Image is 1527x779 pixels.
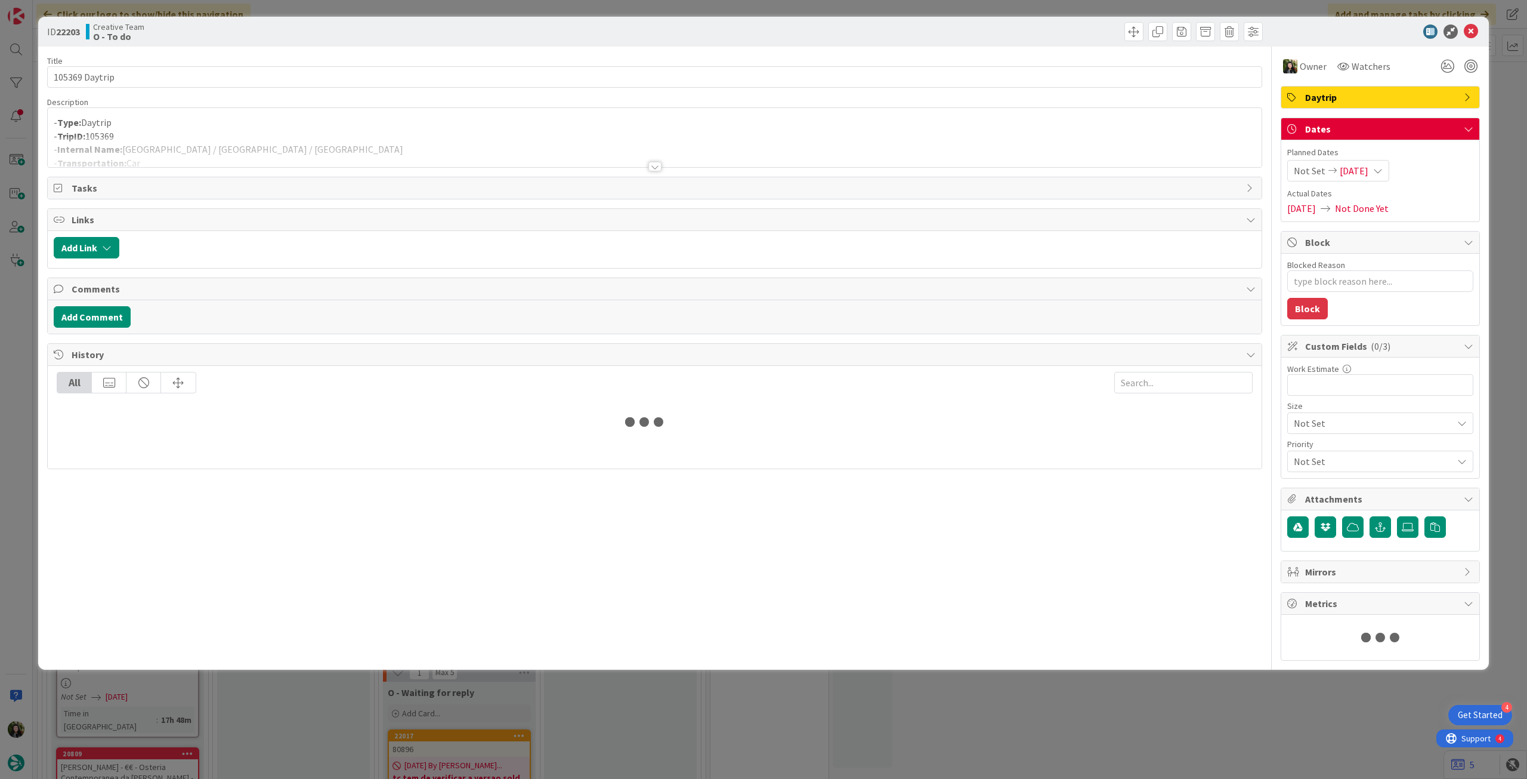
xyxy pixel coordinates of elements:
[1283,59,1297,73] img: BC
[47,66,1262,88] input: type card name here...
[56,26,80,38] b: 22203
[57,372,92,393] div: All
[1287,187,1473,200] span: Actual Dates
[54,130,1256,143] p: - 105369
[1305,339,1458,353] span: Custom Fields
[1340,164,1368,178] span: [DATE]
[1114,372,1253,393] input: Search...
[1335,201,1389,215] span: Not Done Yet
[72,347,1240,362] span: History
[1458,709,1503,721] div: Get Started
[1287,364,1339,374] label: Work Estimate
[62,5,65,14] div: 4
[1294,415,1446,432] span: Not Set
[1287,146,1473,159] span: Planned Dates
[1287,440,1473,448] div: Priority
[1501,702,1512,713] div: 4
[1305,90,1458,104] span: Daytrip
[54,116,1256,130] p: - Daytrip
[1294,453,1446,470] span: Not Set
[57,130,85,142] strong: TripID:
[47,56,63,66] label: Title
[25,2,54,16] span: Support
[1287,402,1473,410] div: Size
[72,213,1240,227] span: Links
[1305,492,1458,506] span: Attachments
[93,22,144,32] span: Creative Team
[93,32,144,41] b: O - To do
[54,306,131,328] button: Add Comment
[1305,565,1458,579] span: Mirrors
[72,282,1240,296] span: Comments
[1352,59,1390,73] span: Watchers
[57,116,81,128] strong: Type:
[47,97,88,107] span: Description
[47,24,80,39] span: ID
[1294,164,1325,178] span: Not Set
[1300,59,1327,73] span: Owner
[72,181,1240,195] span: Tasks
[1448,705,1512,725] div: Open Get Started checklist, remaining modules: 4
[1305,235,1458,250] span: Block
[1287,260,1345,270] label: Blocked Reason
[1305,596,1458,611] span: Metrics
[1287,201,1316,215] span: [DATE]
[54,237,119,258] button: Add Link
[1287,298,1328,319] button: Block
[1305,122,1458,136] span: Dates
[1371,340,1390,352] span: ( 0/3 )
